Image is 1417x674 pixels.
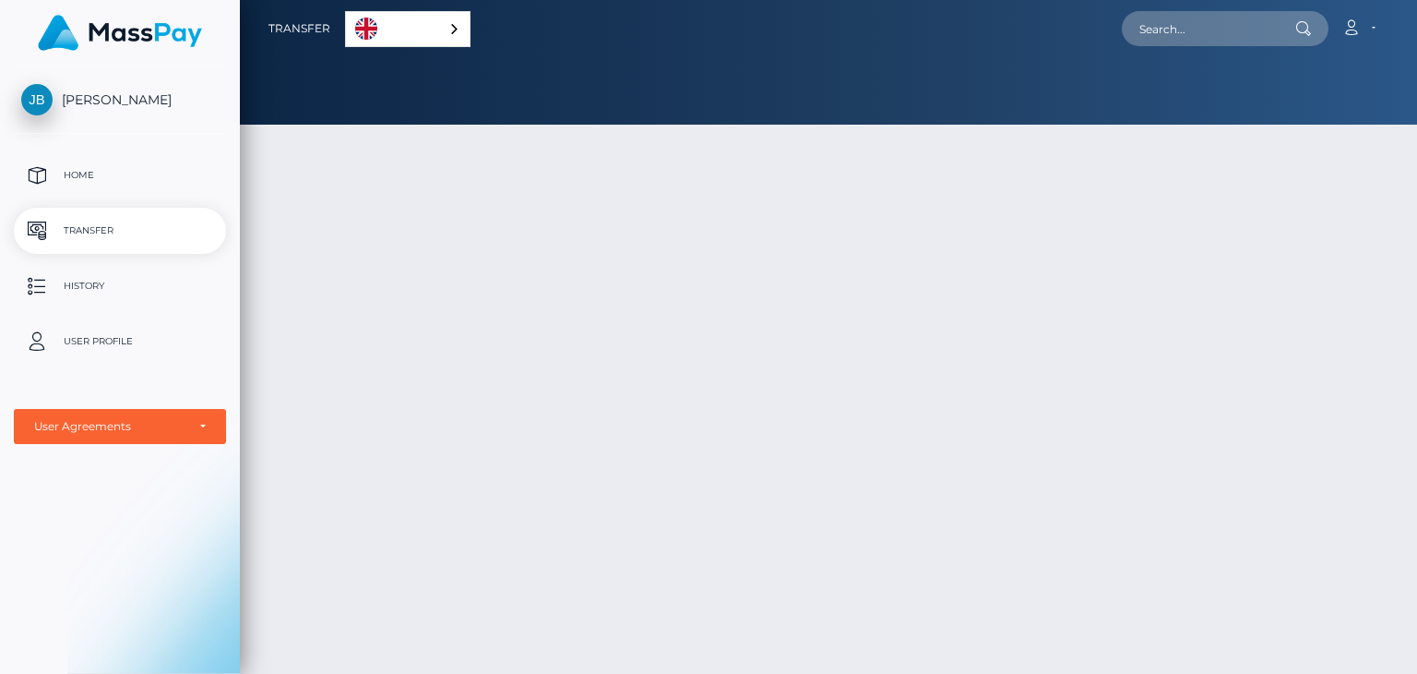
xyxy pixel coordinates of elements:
[21,272,219,300] p: History
[14,409,226,444] button: User Agreements
[14,263,226,309] a: History
[38,15,202,51] img: MassPay
[14,91,226,108] span: [PERSON_NAME]
[21,328,219,355] p: User Profile
[21,217,219,245] p: Transfer
[268,9,330,48] a: Transfer
[345,11,470,47] div: Language
[14,319,226,365] a: User Profile
[14,152,226,199] a: Home
[345,11,470,47] aside: Language selected: English
[346,12,470,46] a: English
[21,162,219,189] p: Home
[1122,11,1295,46] input: Search...
[34,419,185,434] div: User Agreements
[14,208,226,254] a: Transfer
